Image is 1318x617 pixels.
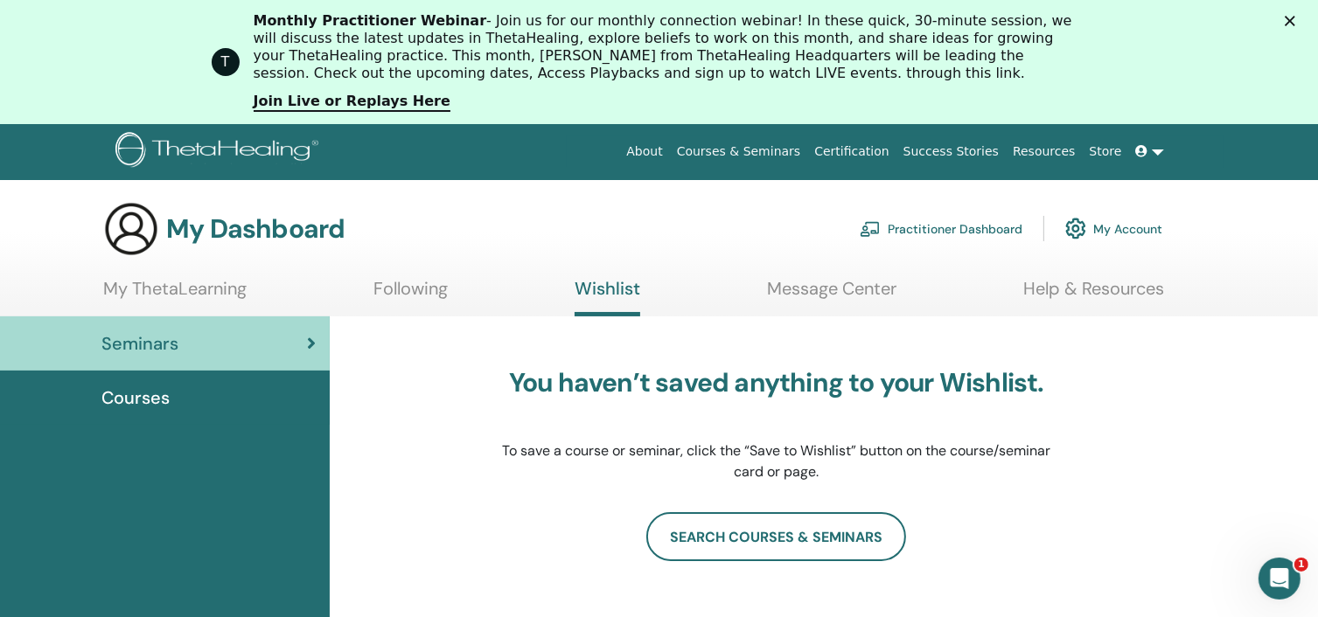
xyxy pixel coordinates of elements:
[575,278,640,316] a: Wishlist
[860,209,1022,247] a: Practitioner Dashboard
[1065,213,1086,243] img: cog.svg
[807,135,896,168] a: Certification
[1023,278,1164,312] a: Help & Resources
[1285,16,1302,26] div: Close
[670,135,808,168] a: Courses & Seminars
[101,330,178,357] span: Seminars
[501,367,1052,399] h3: You haven’t saved anything to your Wishlist.
[860,221,881,237] img: chalkboard-teacher.svg
[103,278,247,312] a: My ThetaLearning
[254,93,450,112] a: Join Live or Replays Here
[101,385,170,411] span: Courses
[103,201,159,257] img: generic-user-icon.jpg
[767,278,896,312] a: Message Center
[1294,558,1308,572] span: 1
[1065,209,1162,247] a: My Account
[619,135,669,168] a: About
[254,12,1079,82] div: - Join us for our monthly connection webinar! In these quick, 30-minute session, we will discuss ...
[166,213,345,245] h3: My Dashboard
[1083,135,1129,168] a: Store
[896,135,1006,168] a: Success Stories
[373,278,448,312] a: Following
[646,512,906,561] a: search courses & seminars
[212,48,240,76] div: Profile image for ThetaHealing
[501,440,1052,482] p: To save a course or seminar, click the “Save to Wishlist” button on the course/seminar card or page.
[254,12,487,29] b: Monthly Practitioner Webinar
[1006,135,1083,168] a: Resources
[115,132,324,171] img: logo.png
[1259,558,1301,600] iframe: Intercom live chat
